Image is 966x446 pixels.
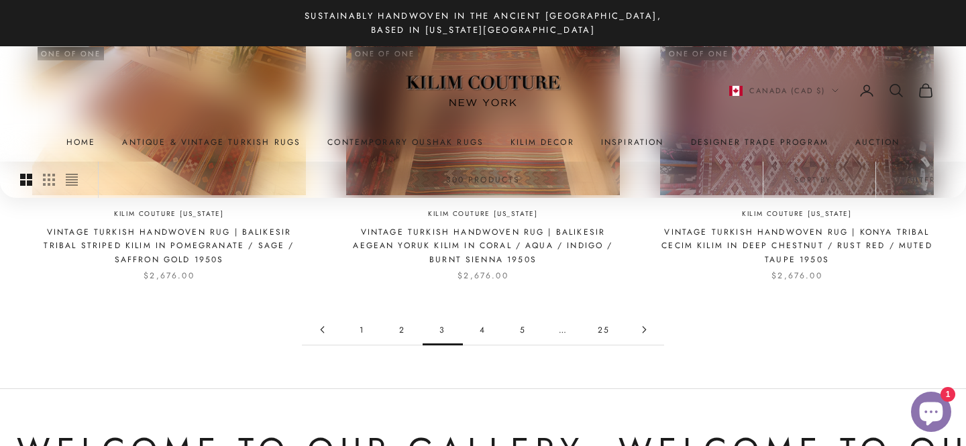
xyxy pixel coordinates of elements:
[503,315,543,345] a: Go to page 5
[771,269,822,282] sale-price: $2,676.00
[794,174,845,186] span: Sort by
[458,269,508,282] sale-price: $2,676.00
[20,162,32,198] button: Switch to larger product images
[32,135,934,149] nav: Primary navigation
[763,162,875,198] button: Sort by
[729,86,743,96] img: Canada
[428,209,538,220] a: Kilim Couture [US_STATE]
[907,392,955,435] inbox-online-store-chat: Shopify online store chat
[742,209,852,220] a: Kilim Couture [US_STATE]
[446,173,521,186] p: 300 products
[601,135,664,149] a: Inspiration
[122,135,301,149] a: Antique & Vintage Turkish Rugs
[660,225,934,266] a: Vintage Turkish Handwoven Rug | Konya Tribal Cecim Kilim in Deep Chestnut / Rust Red / Muted Taup...
[543,315,584,345] span: …
[32,225,306,266] a: Vintage Turkish Handwoven Rug | Balikesir Tribal Striped Kilim in Pomegranate / Sage / Saffron Go...
[691,135,829,149] a: Designer Trade Program
[66,135,96,149] a: Home
[346,225,620,266] a: Vintage Turkish Handwoven Rug | Balikesir Aegean Yoruk Kilim in Coral / Aqua / Indigo / Burnt Sie...
[43,162,55,198] button: Switch to smaller product images
[511,135,574,149] summary: Kilim Decor
[342,315,382,345] a: Go to page 1
[295,9,671,38] p: Sustainably Handwoven in the Ancient [GEOGRAPHIC_DATA], Based in [US_STATE][GEOGRAPHIC_DATA]
[729,82,934,99] nav: Secondary navigation
[749,85,825,97] span: Canada (CAD $)
[382,315,423,345] a: Go to page 2
[729,85,839,97] button: Change country or currency
[624,315,664,345] a: Go to page 4
[114,209,224,220] a: Kilim Couture [US_STATE]
[144,269,194,282] sale-price: $2,676.00
[423,315,463,345] span: 3
[302,315,342,345] a: Go to page 2
[463,315,503,345] a: Go to page 4
[855,135,900,149] a: Auction
[399,59,567,123] img: Logo of Kilim Couture New York
[876,162,966,198] button: Filter
[66,162,78,198] button: Switch to compact product images
[584,315,624,345] a: Go to page 25
[327,135,484,149] a: Contemporary Oushak Rugs
[302,315,664,345] nav: Pagination navigation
